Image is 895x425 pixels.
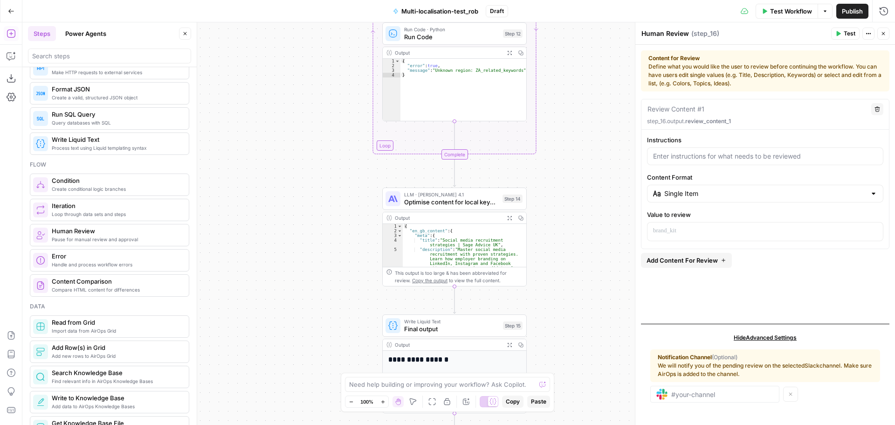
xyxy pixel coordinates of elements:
[531,397,546,406] span: Paste
[653,152,877,161] input: Enter instructions for what needs to be reviewed
[395,49,501,56] div: Output
[647,210,883,219] label: Value to review
[52,110,181,119] span: Run SQL Query
[836,4,868,19] button: Publish
[404,32,499,42] span: Run Code
[382,188,527,286] div: LLM · [PERSON_NAME] 4.1Optimise content for local keywordsStep 14Output{ "en_gb_content":{ "meta"...
[404,26,499,33] span: Run Code · Python
[756,4,818,19] button: Test Workflow
[383,63,400,68] div: 2
[842,7,863,16] span: Publish
[404,197,499,207] span: Optimise content for local keywords
[52,84,181,94] span: Format JSON
[395,341,501,348] div: Output
[52,251,181,261] span: Error
[52,119,181,126] span: Query databases with SQL
[52,94,181,101] span: Create a valid, structured JSON object
[395,59,400,63] span: Toggle code folding, rows 1 through 4
[831,28,860,40] button: Test
[658,354,712,361] strong: Notification Channel
[648,54,882,88] div: Define what you would like the user to review before continuing the workflow. You can have users ...
[52,327,181,334] span: Import data from AirOps Grid
[441,149,468,160] div: Complete
[52,403,181,410] span: Add data to AirOps Knowledge Bases
[60,26,112,41] button: Power Agents
[383,238,403,247] div: 4
[734,334,797,342] span: Hide Advanced Settings
[52,261,181,268] span: Handle and process workflow errors
[383,229,403,233] div: 2
[503,195,523,203] div: Step 14
[503,29,523,38] div: Step 12
[506,397,520,406] span: Copy
[648,54,882,63] strong: Content for Review
[404,318,499,325] span: Write Liquid Text
[52,176,181,185] span: Condition
[52,393,181,403] span: Write to Knowledge Base
[502,396,523,408] button: Copy
[30,160,189,169] div: Flow
[647,256,718,265] span: Add Content For Review
[30,302,189,311] div: Data
[527,396,550,408] button: Paste
[397,233,402,238] span: Toggle code folding, rows 3 through 7
[382,22,527,121] div: Run Code · PythonRun CodeStep 12Output{ "error":true, "message":"Unknown region: ZA_related_keywo...
[52,377,181,385] span: Find relevant info in AirOps Knowledge Bases
[404,324,499,334] span: Final output
[52,201,181,210] span: Iteration
[52,210,181,218] span: Loop through data sets and steps
[671,390,773,398] input: #your-channel
[52,144,181,152] span: Process text using Liquid templating syntax
[658,353,873,378] div: We will notify you of the pending review on the selected Slack channel. Make sure AirOps is added...
[453,160,456,187] g: Edge from step_13-iteration-end to step_14
[387,4,484,19] button: Multi-localisation-test_rob
[685,118,731,125] span: review_content_1
[656,389,668,400] img: Slack
[383,73,400,77] div: 4
[383,68,400,73] div: 3
[397,224,402,229] span: Toggle code folding, rows 1 through 11
[28,26,56,41] button: Steps
[383,224,403,229] div: 1
[52,135,181,144] span: Write Liquid Text
[52,352,181,360] span: Add new rows to AirOps Grid
[401,7,478,16] span: Multi-localisation-test_rob
[641,253,732,268] button: Add Content For Review
[641,29,689,38] textarea: Human Review
[382,149,527,160] div: Complete
[503,321,523,330] div: Step 15
[647,173,883,182] label: Content Format
[383,233,403,238] div: 3
[360,398,373,405] span: 100%
[490,7,504,15] span: Draft
[664,189,866,198] input: Single Item
[395,214,501,222] div: Output
[52,277,181,286] span: Content Comparison
[52,318,181,327] span: Read from Grid
[397,229,402,233] span: Toggle code folding, rows 2 through 10
[412,278,447,283] span: Copy the output
[647,117,883,125] p: step_16.output.
[52,236,181,243] span: Pause for manual review and approval
[52,368,181,377] span: Search Knowledge Base
[52,69,181,76] span: Make HTTP requests to external services
[32,51,187,61] input: Search steps
[52,226,181,236] span: Human Review
[844,29,855,38] span: Test
[52,343,181,352] span: Add Row(s) in Grid
[383,247,403,271] div: 5
[770,7,812,16] span: Test Workflow
[647,135,883,145] label: Instructions
[691,29,719,38] span: ( step_16 )
[712,354,737,361] span: (Optional)
[52,286,181,293] span: Compare HTML content for differences
[52,185,181,193] span: Create conditional logic branches
[404,191,499,198] span: LLM · [PERSON_NAME] 4.1
[395,269,523,284] div: This output is too large & has been abbreviated for review. to view the full content.
[36,281,45,290] img: vrinnnclop0vshvmafd7ip1g7ohf
[453,286,456,314] g: Edge from step_14 to step_15
[383,59,400,63] div: 1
